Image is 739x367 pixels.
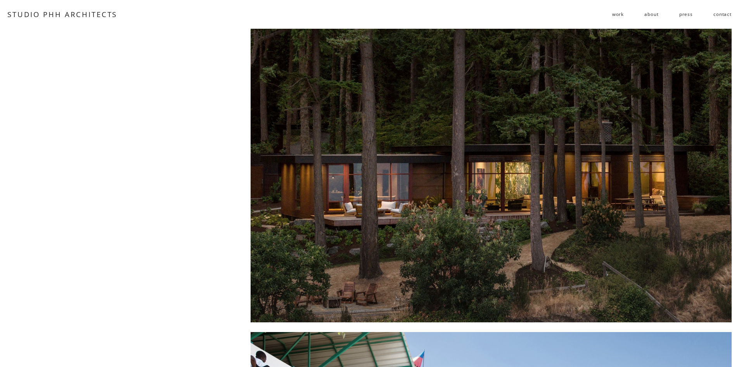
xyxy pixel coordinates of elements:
[644,8,658,21] a: about
[612,9,624,20] span: work
[713,8,732,21] a: contact
[7,9,117,19] a: STUDIO PHH ARCHITECTS
[612,8,624,21] a: folder dropdown
[679,8,693,21] a: press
